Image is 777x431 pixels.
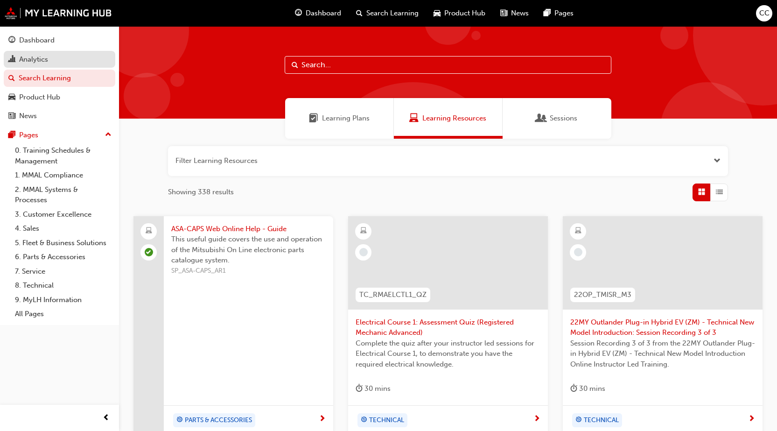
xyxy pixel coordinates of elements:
[19,54,48,65] div: Analytics
[168,187,234,198] span: Showing 338 results
[11,278,115,293] a: 8. Technical
[444,8,485,19] span: Product Hub
[105,129,112,141] span: up-icon
[292,60,298,71] span: Search
[295,7,302,19] span: guage-icon
[550,113,577,124] span: Sessions
[434,7,441,19] span: car-icon
[394,98,503,139] a: Learning ResourcesLearning Resources
[426,4,493,23] a: car-iconProduct Hub
[8,112,15,120] span: news-icon
[575,414,582,426] span: target-icon
[11,293,115,307] a: 9. MyLH Information
[322,113,370,124] span: Learning Plans
[361,414,367,426] span: target-icon
[4,89,115,106] a: Product Hub
[503,98,611,139] a: SessionsSessions
[319,415,326,424] span: next-icon
[554,8,574,19] span: Pages
[359,248,368,256] span: learningRecordVerb_NONE-icon
[570,338,755,370] span: Session Recording 3 of 3 from the 22MY Outlander Plug-in Hybrid EV (ZM) - Technical New Model Int...
[570,383,605,395] div: 30 mins
[756,5,772,21] button: CC
[356,7,363,19] span: search-icon
[574,248,582,256] span: learningRecordVerb_NONE-icon
[356,383,391,395] div: 30 mins
[537,113,546,124] span: Sessions
[11,221,115,236] a: 4. Sales
[8,74,15,83] span: search-icon
[11,207,115,222] a: 3. Customer Excellence
[4,127,115,144] button: Pages
[176,414,183,426] span: target-icon
[356,317,540,338] span: Electrical Course 1: Assessment Quiz (Registered Mechanic Advanced)
[356,383,363,395] span: duration-icon
[19,92,60,103] div: Product Hub
[570,383,577,395] span: duration-icon
[356,338,540,370] span: Complete the quiz after your instructor led sessions for Electrical Course 1, to demonstrate you ...
[533,415,540,424] span: next-icon
[359,290,427,300] span: TC_RMAELCTL1_QZ
[11,250,115,264] a: 6. Parts & Accessories
[500,7,507,19] span: news-icon
[574,290,631,300] span: 22OP_TMISR_M3
[493,4,536,23] a: news-iconNews
[19,35,55,46] div: Dashboard
[11,236,115,250] a: 5. Fleet & Business Solutions
[11,168,115,183] a: 1. MMAL Compliance
[511,8,529,19] span: News
[287,4,349,23] a: guage-iconDashboard
[8,131,15,140] span: pages-icon
[19,130,38,141] div: Pages
[309,113,318,124] span: Learning Plans
[5,7,112,19] img: mmal
[759,8,770,19] span: CC
[171,234,326,266] span: This useful guide covers the use and operation of the Mitsubishi On Line electronic parts catalog...
[145,248,153,256] span: learningRecordVerb_COMPLETE-icon
[146,225,152,237] span: laptop-icon
[422,113,486,124] span: Learning Resources
[544,7,551,19] span: pages-icon
[8,93,15,102] span: car-icon
[8,56,15,64] span: chart-icon
[409,113,419,124] span: Learning Resources
[285,56,611,74] input: Search...
[11,183,115,207] a: 2. MMAL Systems & Processes
[19,111,37,121] div: News
[698,187,705,198] span: Grid
[11,143,115,168] a: 0. Training Schedules & Management
[369,415,404,426] span: TECHNICAL
[4,30,115,127] button: DashboardAnalyticsSearch LearningProduct HubNews
[103,412,110,424] span: prev-icon
[171,224,326,234] span: ASA-CAPS Web Online Help - Guide
[4,107,115,125] a: News
[11,307,115,321] a: All Pages
[306,8,341,19] span: Dashboard
[8,36,15,45] span: guage-icon
[285,98,394,139] a: Learning PlansLearning Plans
[4,51,115,68] a: Analytics
[716,187,723,198] span: List
[366,8,419,19] span: Search Learning
[349,4,426,23] a: search-iconSearch Learning
[4,32,115,49] a: Dashboard
[570,317,755,338] span: 22MY Outlander Plug-in Hybrid EV (ZM) - Technical New Model Introduction: Session Recording 3 of 3
[171,266,326,276] span: SP_ASA-CAPS_AR1
[584,415,619,426] span: TECHNICAL
[185,415,252,426] span: PARTS & ACCESSORIES
[11,264,115,279] a: 7. Service
[714,155,721,166] button: Open the filter
[360,225,367,237] span: learningResourceType_ELEARNING-icon
[536,4,581,23] a: pages-iconPages
[575,225,581,237] span: learningResourceType_ELEARNING-icon
[4,70,115,87] a: Search Learning
[748,415,755,424] span: next-icon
